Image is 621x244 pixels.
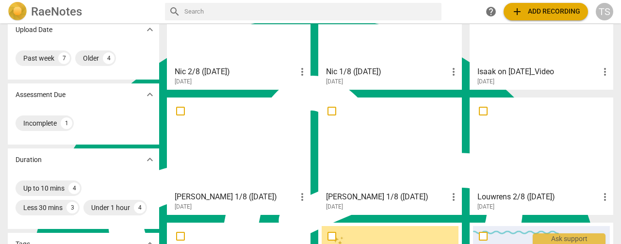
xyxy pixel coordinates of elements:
[16,155,42,165] p: Duration
[477,66,599,78] h3: Isaak on August 15 2025_Video
[16,25,52,35] p: Upload Date
[533,233,605,244] div: Ask support
[8,2,157,21] a: LogoRaeNotes
[23,53,54,63] div: Past week
[23,183,65,193] div: Up to 10 mins
[103,52,114,64] div: 4
[326,191,448,203] h3: Heinrich 1/8 (8/12/25)
[326,78,343,86] span: [DATE]
[482,3,500,20] a: Help
[58,52,70,64] div: 7
[170,101,307,211] a: [PERSON_NAME] 1/8 ([DATE])[DATE]
[68,182,80,194] div: 4
[511,6,523,17] span: add
[144,24,156,35] span: expand_more
[8,2,27,21] img: Logo
[511,6,580,17] span: Add recording
[596,3,613,20] button: TS
[134,202,146,213] div: 4
[175,66,296,78] h3: Nic 2/8 (8/18/2025)
[175,191,296,203] h3: Melisa 1/8 (8/14/25)
[143,22,157,37] button: Show more
[599,66,611,78] span: more_vert
[169,6,180,17] span: search
[477,191,599,203] h3: Louwrens 2/8 (8/13/25)
[296,191,308,203] span: more_vert
[322,101,458,211] a: [PERSON_NAME] 1/8 ([DATE])[DATE]
[143,152,157,167] button: Show more
[473,101,610,211] a: Louwrens 2/8 ([DATE])[DATE]
[23,203,63,212] div: Less 30 mins
[144,154,156,165] span: expand_more
[144,89,156,100] span: expand_more
[31,5,82,18] h2: RaeNotes
[485,6,497,17] span: help
[448,66,459,78] span: more_vert
[599,191,611,203] span: more_vert
[326,66,448,78] h3: Nic 1/8 (8/11/25)
[66,202,78,213] div: 3
[504,3,588,20] button: Upload
[326,203,343,211] span: [DATE]
[175,203,192,211] span: [DATE]
[477,78,494,86] span: [DATE]
[61,117,72,129] div: 1
[91,203,130,212] div: Under 1 hour
[16,90,65,100] p: Assessment Due
[143,87,157,102] button: Show more
[477,203,494,211] span: [DATE]
[296,66,308,78] span: more_vert
[83,53,99,63] div: Older
[448,191,459,203] span: more_vert
[184,4,438,19] input: Search
[23,118,57,128] div: Incomplete
[175,78,192,86] span: [DATE]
